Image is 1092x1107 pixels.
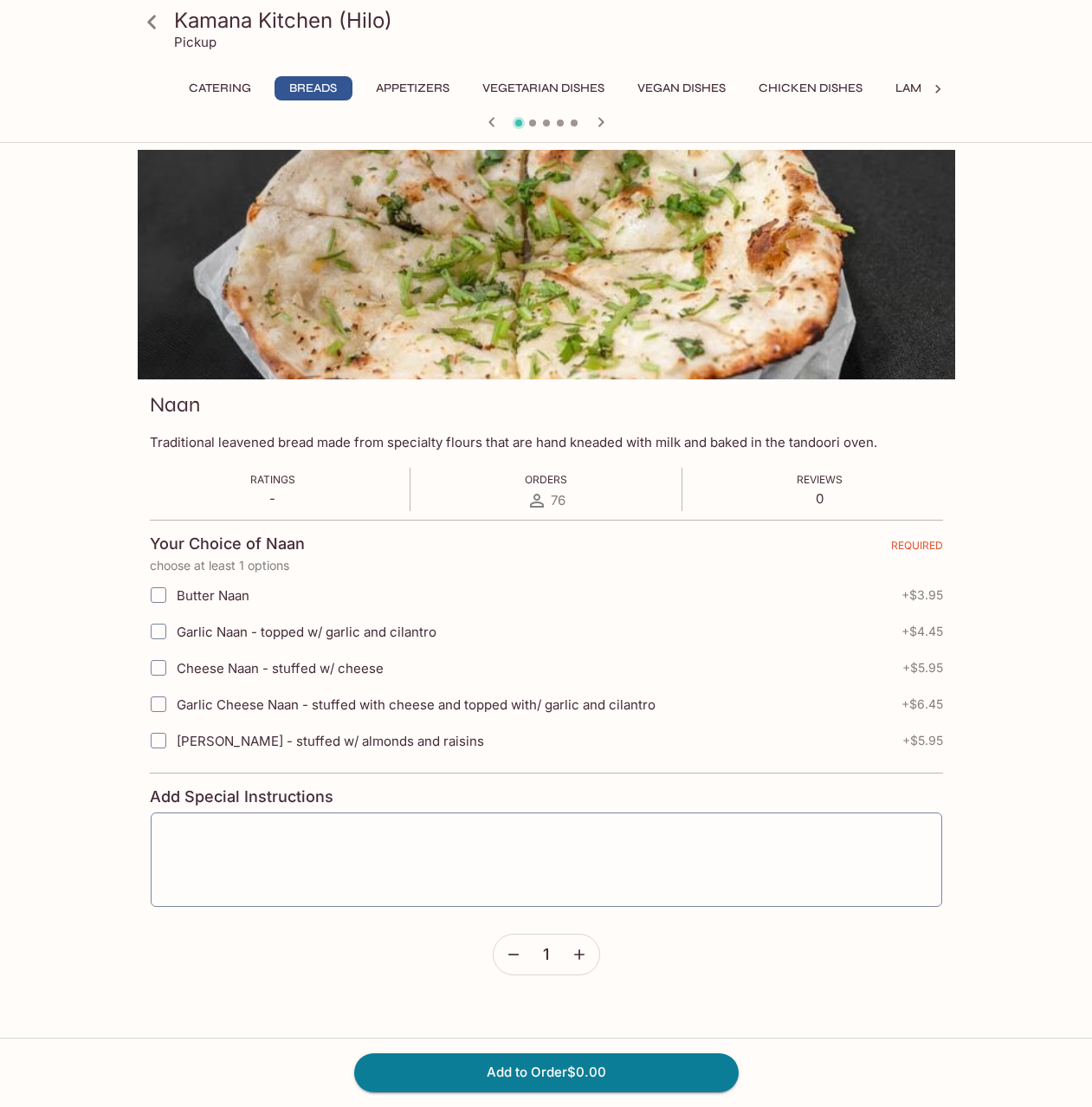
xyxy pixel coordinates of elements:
button: Add to Order$0.00 [354,1053,739,1091]
span: + $3.95 [901,588,943,602]
span: Garlic Naan - topped w/ garlic and cilantro [177,624,436,640]
h4: Your Choice of Naan [150,534,305,553]
span: Cheese Naan - stuffed w/ cheese [177,660,384,676]
span: Orders [525,473,567,486]
p: - [250,490,295,507]
span: Ratings [250,473,295,486]
span: 76 [551,492,565,508]
span: Reviews [797,473,843,486]
button: Appetizers [366,76,459,100]
span: Garlic Cheese Naan - stuffed with cheese and topped with/ garlic and cilantro [177,696,656,713]
p: 0 [797,490,843,507]
button: Lamb Dishes [886,76,985,100]
p: choose at least 1 options [150,559,943,573]
span: + $5.95 [902,734,943,748]
span: + $4.45 [901,625,943,638]
h3: Kamana Kitchen (Hilo) [174,7,948,34]
div: Naan [138,150,955,379]
button: Chicken Dishes [749,76,872,100]
span: Butter Naan [177,587,249,604]
h3: Naan [150,392,200,418]
button: Catering [179,76,261,100]
p: Pickup [174,34,216,50]
button: Vegetarian Dishes [473,76,614,100]
span: + $6.45 [901,697,943,711]
span: REQUIRED [891,539,943,559]
span: [PERSON_NAME] - stuffed w/ almonds and raisins [177,733,484,749]
button: Vegan Dishes [628,76,735,100]
button: Breads [275,76,352,100]
p: Traditional leavened bread made from specialty flours that are hand kneaded with milk and baked i... [150,434,943,450]
span: + $5.95 [902,661,943,675]
span: 1 [543,945,549,964]
h4: Add Special Instructions [150,787,943,806]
